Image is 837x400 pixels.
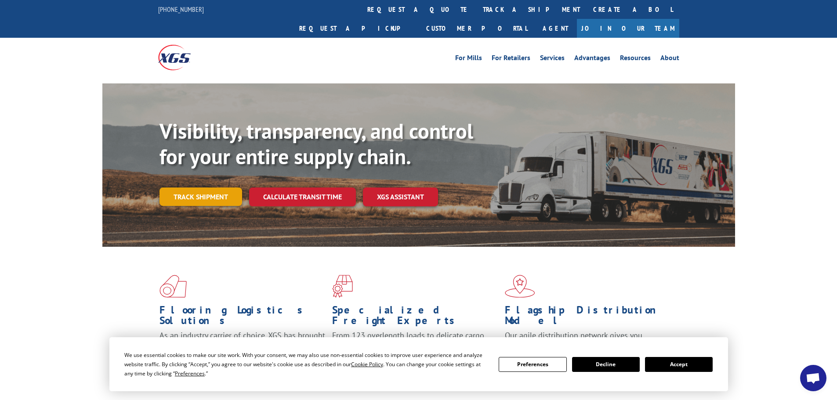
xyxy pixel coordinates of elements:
h1: Specialized Freight Experts [332,305,498,330]
a: For Mills [455,54,482,64]
a: Join Our Team [577,19,679,38]
div: Open chat [800,365,826,391]
button: Preferences [499,357,566,372]
a: [PHONE_NUMBER] [158,5,204,14]
div: Cookie Consent Prompt [109,337,728,391]
a: For Retailers [492,54,530,64]
span: Cookie Policy [351,360,383,368]
img: xgs-icon-flagship-distribution-model-red [505,275,535,298]
span: Our agile distribution network gives you nationwide inventory management on demand. [505,330,667,351]
a: Calculate transit time [249,187,356,206]
span: As an industry carrier of choice, XGS has brought innovation and dedication to flooring logistics... [159,330,325,361]
a: Customer Portal [420,19,534,38]
a: About [660,54,679,64]
img: xgs-icon-total-supply-chain-intelligence-red [159,275,187,298]
h1: Flooring Logistics Solutions [159,305,326,330]
a: Services [540,54,565,64]
a: XGS ASSISTANT [363,187,438,206]
button: Accept [645,357,713,372]
a: Advantages [574,54,610,64]
a: Agent [534,19,577,38]
h1: Flagship Distribution Model [505,305,671,330]
button: Decline [572,357,640,372]
a: Request a pickup [293,19,420,38]
img: xgs-icon-focused-on-flooring-red [332,275,353,298]
a: Track shipment [159,187,242,206]
p: From 123 overlength loads to delicate cargo, our experienced staff knows the best way to move you... [332,330,498,369]
b: Visibility, transparency, and control for your entire supply chain. [159,117,473,170]
span: Preferences [175,370,205,377]
a: Resources [620,54,651,64]
div: We use essential cookies to make our site work. With your consent, we may also use non-essential ... [124,350,488,378]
